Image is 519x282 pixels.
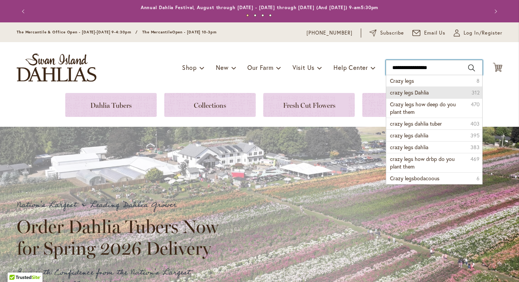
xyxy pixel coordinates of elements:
[269,14,272,17] button: 4 of 4
[216,63,228,71] span: New
[477,175,480,182] span: 6
[390,89,429,96] span: crazy legs Dahlia
[471,101,480,108] span: 470
[390,120,442,127] span: crazy legs dahlia tuber
[182,63,197,71] span: Shop
[307,29,352,37] a: [PHONE_NUMBER]
[454,29,502,37] a: Log In/Register
[472,89,480,96] span: 312
[470,155,480,163] span: 469
[370,29,404,37] a: Subscribe
[293,63,315,71] span: Visit Us
[390,77,414,84] span: Crazy legs
[477,77,480,85] span: 8
[17,4,32,19] button: Previous
[390,101,456,115] span: Crazy legs how deep do you plant them
[17,54,96,82] a: store logo
[412,29,446,37] a: Email Us
[470,132,480,139] span: 395
[246,14,249,17] button: 1 of 4
[468,62,475,74] button: Search
[390,143,428,151] span: crazy legs dahlia
[17,216,225,258] h2: Order Dahlia Tubers Now for Spring 2026 Delivery
[254,14,256,17] button: 2 of 4
[247,63,273,71] span: Our Farm
[172,30,217,35] span: Open - [DATE] 10-3pm
[333,63,368,71] span: Help Center
[390,155,455,170] span: crazy legs how drbp do you plant them
[390,175,439,182] span: Crazy legsbodacoous
[261,14,264,17] button: 3 of 4
[470,143,480,151] span: 383
[17,199,225,211] p: Nation's Largest & Leading Dahlia Grower
[424,29,446,37] span: Email Us
[487,4,502,19] button: Next
[470,120,480,128] span: 403
[141,5,379,10] a: Annual Dahlia Festival, August through [DATE] - [DATE] through [DATE] (And [DATE]) 9-am5:30pm
[390,132,428,139] span: crazy legs dahlia
[17,30,172,35] span: The Mercantile & Office Open - [DATE]-[DATE] 9-4:30pm / The Mercantile
[380,29,404,37] span: Subscribe
[464,29,502,37] span: Log In/Register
